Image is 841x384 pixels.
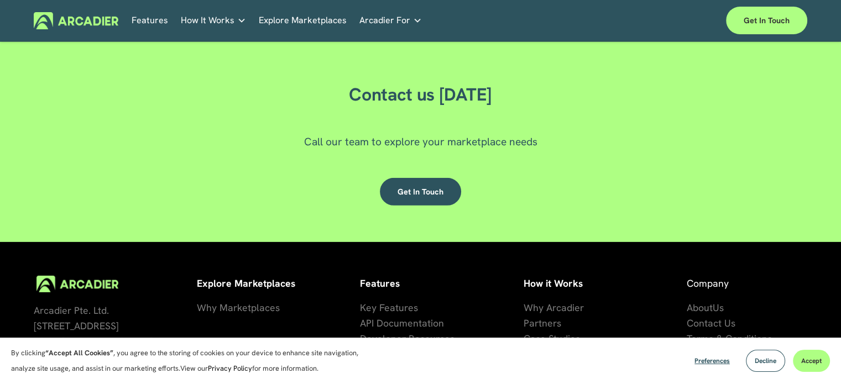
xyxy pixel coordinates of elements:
[687,301,713,314] span: About
[686,350,738,372] button: Preferences
[181,12,246,29] a: folder dropdown
[713,301,724,314] span: Us
[529,317,561,329] span: artners
[524,315,529,331] a: P
[360,317,444,329] span: API Documentation
[687,332,772,345] span: Terms & Conditions
[726,7,807,34] a: Get in touch
[360,331,455,346] a: Developer Resources
[687,277,729,290] span: Company
[11,345,370,376] p: By clicking , you agree to the storing of cookies on your device to enhance site navigation, anal...
[360,277,400,290] strong: Features
[360,315,444,331] a: API Documentation
[34,12,118,29] img: Arcadier
[755,356,776,365] span: Decline
[524,332,536,345] span: Ca
[687,315,735,331] a: Contact Us
[746,350,785,372] button: Decline
[524,317,529,329] span: P
[132,12,168,29] a: Features
[687,331,772,346] a: Terms & Conditions
[197,300,280,315] a: Why Marketplaces
[536,332,580,345] span: se Studies
[380,178,461,206] a: Get in touch
[694,356,730,365] span: Preferences
[197,277,295,290] strong: Explore Marketplaces
[687,317,735,329] span: Contact Us
[529,315,561,331] a: artners
[34,304,174,363] span: Arcadier Pte. Ltd. [STREET_ADDRESS] 12-07 [GEOGRAPHIC_DATA] One Singapore 038987
[359,12,422,29] a: folder dropdown
[45,348,113,357] strong: “Accept All Cookies”
[786,331,841,384] iframe: Chat Widget
[259,12,347,29] a: Explore Marketplaces
[524,277,583,290] strong: How it Works
[524,301,584,314] span: Why Arcadier
[360,300,418,315] a: Key Features
[360,301,418,314] span: Key Features
[524,331,536,346] a: Ca
[359,13,410,28] span: Arcadier For
[199,134,641,150] p: Call our team to explore your marketplace needs
[299,84,542,106] h2: Contact us [DATE]
[360,332,455,345] span: Developer Resources
[524,300,584,315] a: Why Arcadier
[208,364,252,373] a: Privacy Policy
[181,13,234,28] span: How It Works
[687,300,713,315] a: About
[197,301,280,314] span: Why Marketplaces
[536,331,580,346] a: se Studies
